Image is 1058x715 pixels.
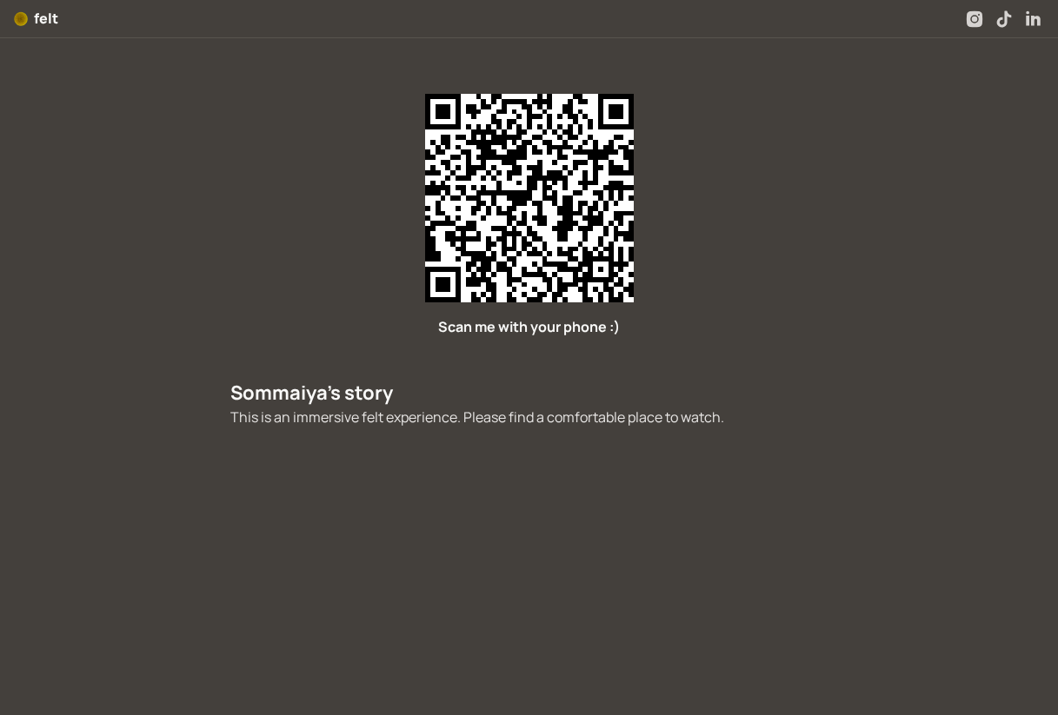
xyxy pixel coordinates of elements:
[34,9,58,28] span: felt
[13,11,29,27] img: felt logo
[425,94,634,302] img: /stories/felt_002_sommaiya
[438,316,620,338] p: Scan me with your phone :)
[230,407,828,428] p: This is an immersive felt experience. Please find a comfortable place to watch.
[230,380,828,407] h1: Sommaiya 's story
[7,4,64,32] a: felt logofelt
